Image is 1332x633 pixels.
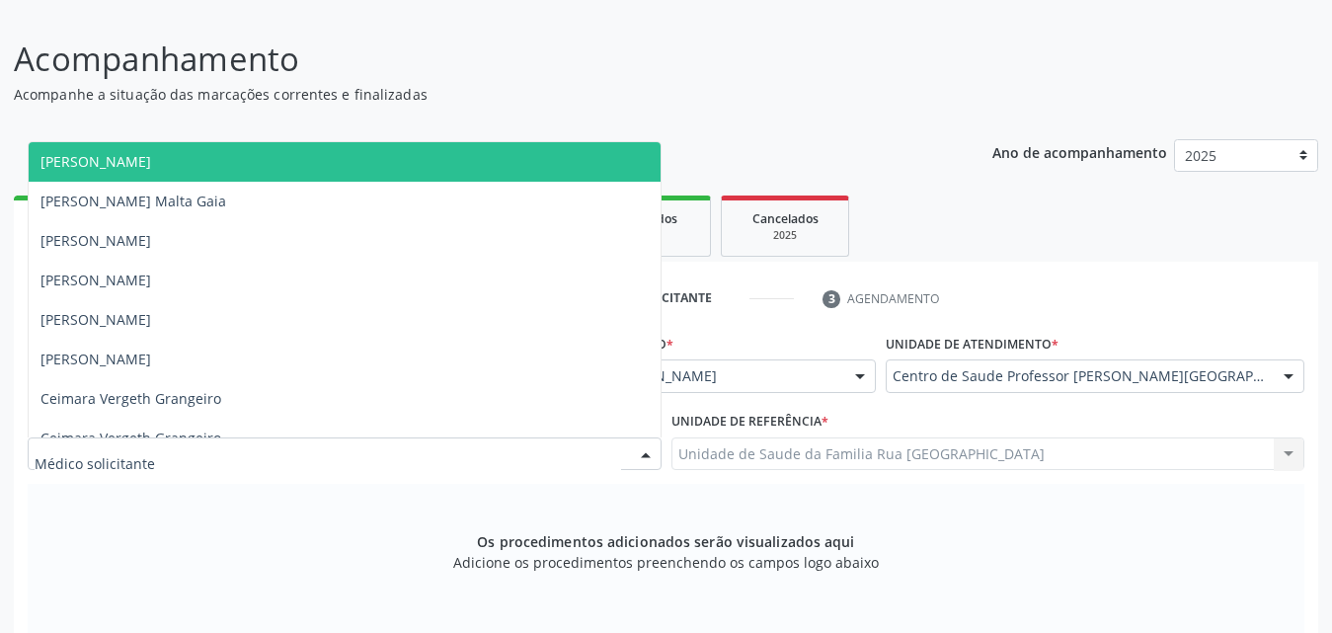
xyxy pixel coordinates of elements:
[40,350,151,368] span: [PERSON_NAME]
[992,139,1167,164] p: Ano de acompanhamento
[477,531,854,552] span: Os procedimentos adicionados serão visualizados aqui
[14,84,927,105] p: Acompanhe a situação das marcações correntes e finalizadas
[40,231,151,250] span: [PERSON_NAME]
[40,389,221,408] span: Ceimara Vergeth Grangeiro
[14,35,927,84] p: Acompanhamento
[752,210,819,227] span: Cancelados
[40,152,151,171] span: [PERSON_NAME]
[40,310,151,329] span: [PERSON_NAME]
[893,366,1264,386] span: Centro de Saude Professor [PERSON_NAME][GEOGRAPHIC_DATA]
[606,366,835,386] span: [PERSON_NAME]
[736,228,834,243] div: 2025
[886,329,1058,359] label: Unidade de atendimento
[453,552,879,573] span: Adicione os procedimentos preenchendo os campos logo abaixo
[671,407,828,437] label: Unidade de referência
[40,429,221,447] span: Ceimara Vergeth Grangeiro
[40,271,151,289] span: [PERSON_NAME]
[40,192,226,210] span: [PERSON_NAME] Malta Gaia
[35,444,621,484] input: Médico solicitante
